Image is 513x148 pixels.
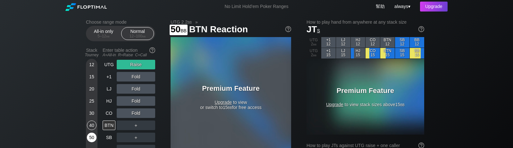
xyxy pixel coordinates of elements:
div: ＋ [117,121,155,130]
div: LJ 15 [336,48,350,58]
div: Fold [117,84,155,94]
div: +1 12 [321,37,336,48]
div: BB 15 [410,48,424,58]
div: Fold [117,96,155,106]
a: 幫助 [376,4,385,9]
div: SB 15 [395,48,409,58]
div: 30 [87,108,97,118]
div: 25 [87,96,97,106]
div: LJ 12 [336,37,350,48]
div: 12 [87,60,97,69]
div: to view or switch to 15 for free access [191,84,271,110]
div: 5 – 12 [90,34,117,38]
span: always [394,4,408,9]
img: help.32db89a4.svg [418,26,425,33]
div: All-in only [89,27,118,40]
div: Normal [123,27,152,40]
div: 12 – 100 [124,34,151,38]
div: CO 12 [366,37,380,48]
img: help.32db89a4.svg [149,47,156,54]
div: BTN 12 [380,37,395,48]
span: bb [142,34,146,38]
span: Upgrade [326,102,343,107]
span: bb [313,42,317,46]
div: Fold [117,72,155,82]
div: How to play JTs against UTG raise + one caller [307,143,424,148]
span: JT [307,24,320,34]
div: CO [103,108,115,118]
img: help.32db89a4.svg [285,26,292,33]
div: Upgrade [420,2,448,12]
div: SB 12 [395,37,409,48]
div: UTG [103,60,115,69]
div: BTN [103,121,115,130]
div: HJ 15 [351,48,365,58]
div: Stack [83,45,100,60]
h2: Choose range mode [86,19,155,25]
div: 40 [87,121,97,130]
div: ＋ [117,133,155,142]
h2: How to play hand from anywhere at any stack size [307,19,424,25]
div: Tourney [83,53,100,57]
div: BTN 15 [380,48,395,58]
span: bb [228,105,232,110]
div: LJ [103,84,115,94]
div: No Limit Hold’em Poker Ranges [215,4,298,11]
img: Floptimal logo [65,3,106,11]
span: BTN Reaction [188,25,249,35]
div: UTG 2 [307,37,321,48]
div: Fold [117,108,155,118]
div: 15 [87,72,97,82]
span: bb [313,53,317,57]
span: s [317,27,320,34]
span: UTG 2.2 [170,19,193,25]
div: Raise [117,60,155,69]
span: bb [181,27,187,34]
span: » [192,19,201,25]
span: bb [400,102,404,107]
div: HJ 12 [351,37,365,48]
div: UTG 2 [307,48,321,58]
div: +1 [103,72,115,82]
h3: Premium Feature [325,87,406,95]
span: bb [106,34,110,38]
div: CO 15 [366,48,380,58]
span: 50 [170,25,188,35]
div: Enter table action [103,45,155,60]
div: BB 12 [410,37,424,48]
div: 50 [87,133,97,142]
div: 20 [87,84,97,94]
div: SB [103,133,115,142]
div: HJ [103,96,115,106]
span: bb [188,19,192,25]
div: to view stack sizes above 15 [325,87,406,107]
div: A=All-in R=Raise C=Call [103,53,155,57]
div: ▾ [393,3,411,10]
h3: Premium Feature [191,84,271,93]
span: Upgrade [214,100,232,105]
div: +1 15 [321,48,336,58]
